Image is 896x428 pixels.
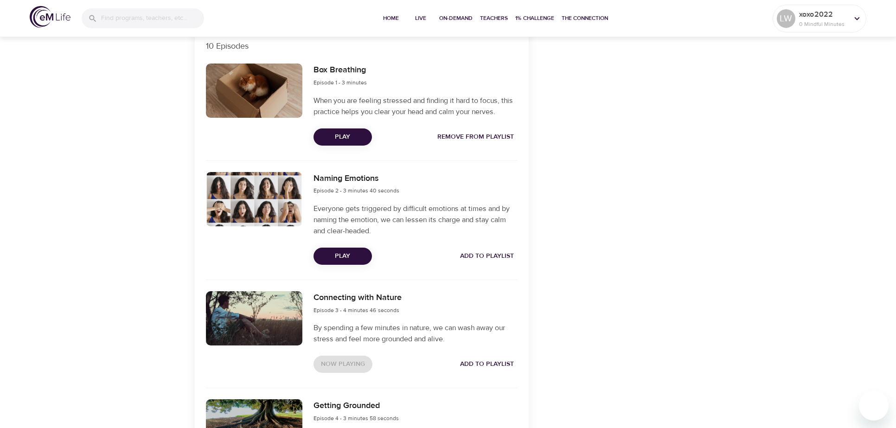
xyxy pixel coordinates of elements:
[456,356,518,373] button: Add to Playlist
[101,8,204,28] input: Find programs, teachers, etc...
[314,79,367,86] span: Episode 1 - 3 minutes
[410,13,432,23] span: Live
[314,128,372,146] button: Play
[799,9,848,20] p: xoxo2022
[314,248,372,265] button: Play
[314,172,399,185] h6: Naming Emotions
[439,13,473,23] span: On-Demand
[321,250,365,262] span: Play
[456,248,518,265] button: Add to Playlist
[314,64,367,77] h6: Box Breathing
[314,95,518,117] p: When you are feeling stressed and finding it hard to focus, this practice helps you clear your he...
[314,291,402,305] h6: Connecting with Nature
[460,358,514,370] span: Add to Playlist
[799,20,848,28] p: 0 Mindful Minutes
[460,250,514,262] span: Add to Playlist
[562,13,608,23] span: The Connection
[314,399,399,413] h6: Getting Grounded
[206,40,518,52] p: 10 Episodes
[515,13,554,23] span: 1% Challenge
[314,187,399,194] span: Episode 2 - 3 minutes 40 seconds
[480,13,508,23] span: Teachers
[321,131,365,143] span: Play
[434,128,518,146] button: Remove from Playlist
[314,203,518,236] p: Everyone gets triggered by difficult emotions at times and by naming the emotion, we can lessen i...
[30,6,70,28] img: logo
[437,131,514,143] span: Remove from Playlist
[380,13,402,23] span: Home
[859,391,889,421] iframe: Button to launch messaging window
[314,307,399,314] span: Episode 3 - 4 minutes 46 seconds
[314,322,518,345] p: By spending a few minutes in nature, we can wash away our stress and feel more grounded and alive.
[314,415,399,422] span: Episode 4 - 3 minutes 58 seconds
[777,9,795,28] div: LW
